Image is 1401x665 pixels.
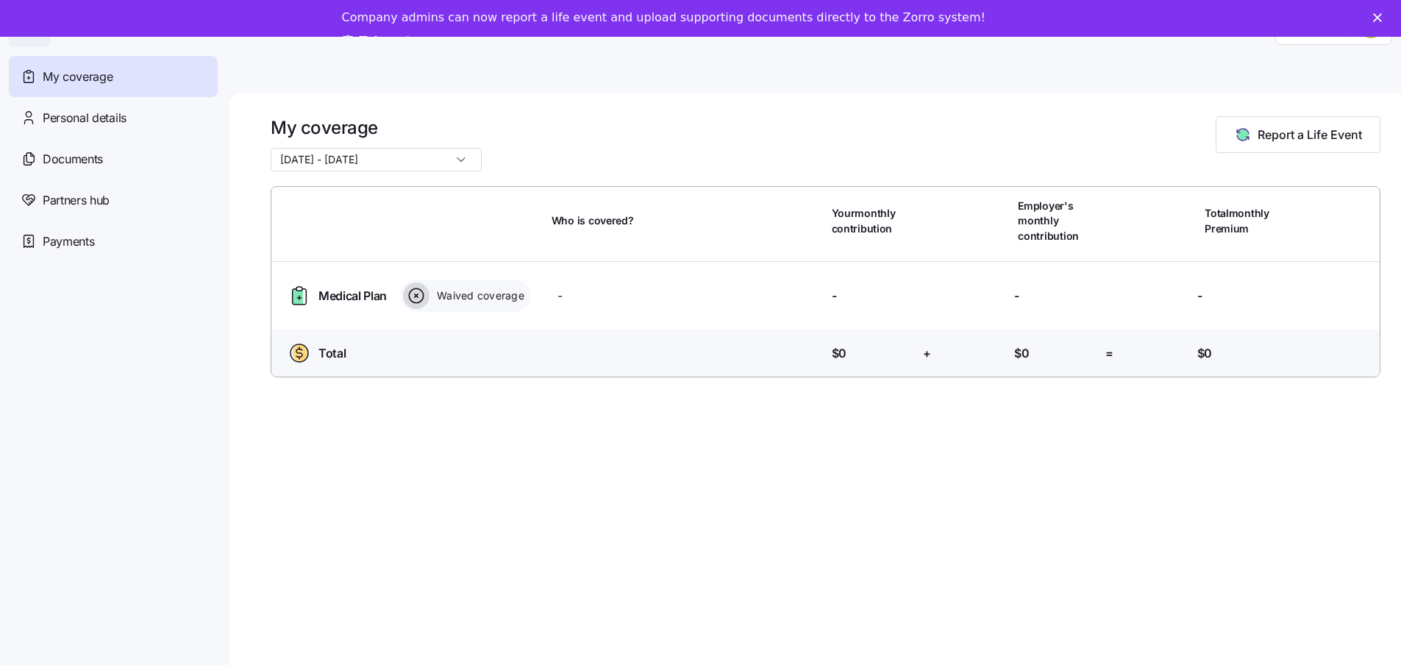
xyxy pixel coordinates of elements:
[1373,13,1388,22] div: Close
[43,191,110,210] span: Partners hub
[43,232,94,251] span: Payments
[1205,206,1286,236] span: Total monthly Premium
[923,344,931,363] span: +
[1197,287,1202,305] span: -
[832,206,913,236] span: Your monthly contribution
[1014,344,1029,363] span: $0
[9,56,218,97] a: My coverage
[43,68,113,86] span: My coverage
[1216,116,1380,153] button: Report a Life Event
[342,10,985,25] div: Company admins can now report a life event and upload supporting documents directly to the Zorro ...
[342,34,434,50] a: Take a tour
[832,287,837,305] span: -
[318,344,346,363] span: Total
[43,109,126,127] span: Personal details
[9,179,218,221] a: Partners hub
[1105,344,1113,363] span: =
[432,288,524,303] span: Waived coverage
[1258,126,1362,143] span: Report a Life Event
[552,213,634,228] span: Who is covered?
[271,116,482,139] h1: My coverage
[9,97,218,138] a: Personal details
[557,287,563,305] span: -
[1018,199,1099,243] span: Employer's monthly contribution
[9,138,218,179] a: Documents
[318,287,387,305] span: Medical Plan
[1014,287,1019,305] span: -
[9,221,218,262] a: Payments
[1197,344,1212,363] span: $0
[832,344,846,363] span: $0
[43,150,103,168] span: Documents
